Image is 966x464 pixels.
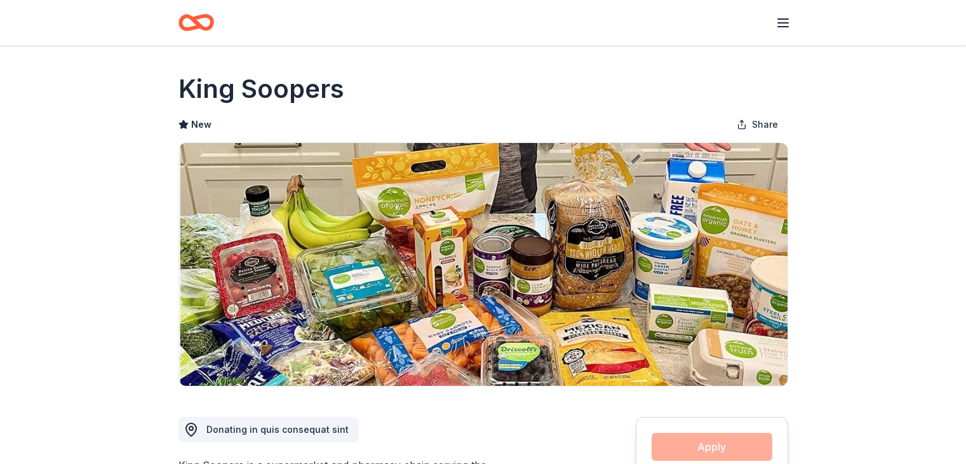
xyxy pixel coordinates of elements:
[178,8,214,38] a: Home
[206,424,349,435] span: Donating in quis consequat sint
[178,71,344,107] h1: King Soopers
[191,117,211,132] span: New
[179,143,788,386] img: Image for King Soopers
[752,117,778,132] span: Share
[727,112,788,137] button: Share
